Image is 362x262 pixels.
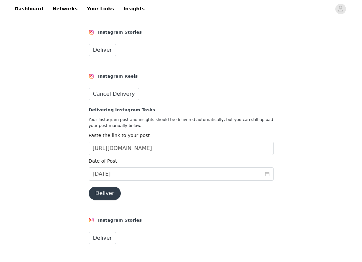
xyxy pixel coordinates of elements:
p: Your Instagram post and insights should be delivered automatically, but you can still upload your... [89,117,274,129]
button: Deliver [89,232,116,244]
button: Cancel Delivery [89,88,139,100]
strong: Delivering Instagram Tasks [89,107,155,112]
label: Date of Post [89,158,117,164]
span: Cancel Delivery [93,90,135,98]
strong: Instagram Reels [98,74,138,79]
img: Instagram Icon [89,74,94,79]
strong: Instagram Stories [98,218,142,223]
a: Dashboard [11,1,47,16]
i: icon: calendar [265,172,270,176]
a: Insights [119,1,148,16]
a: Networks [48,1,81,16]
input: https://www.instagram.com/p/gY8rhj [89,142,274,155]
img: Instagram Icon [89,30,94,35]
button: Deliver [89,187,121,200]
span: Deliver [93,46,112,54]
label: Paste the link to your post [89,133,150,138]
a: Your Links [83,1,118,16]
strong: Instagram Stories [98,30,142,35]
div: avatar [337,4,344,14]
input: Select date [89,167,274,181]
img: Instagram Icon [89,217,94,223]
span: Deliver [93,234,112,242]
button: Deliver [89,44,116,56]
